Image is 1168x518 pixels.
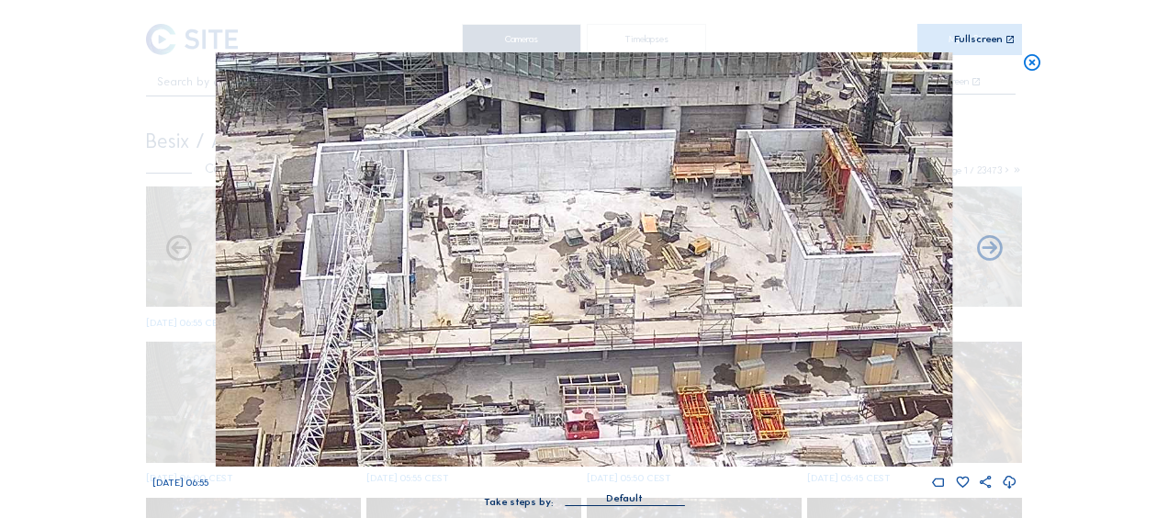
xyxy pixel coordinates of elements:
[216,52,952,467] img: Image
[163,234,194,265] i: Forward
[974,234,1005,265] i: Back
[565,490,684,505] div: Default
[954,34,1003,45] div: Fullscreen
[606,490,643,507] div: Default
[152,477,208,489] span: [DATE] 06:55
[484,497,554,507] div: Take steps by:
